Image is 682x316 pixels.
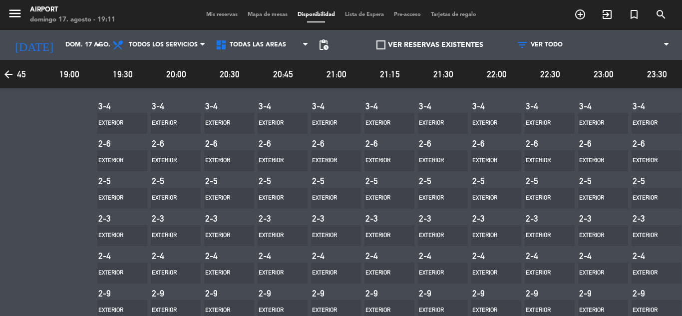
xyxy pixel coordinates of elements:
[205,306,240,316] div: Exterior
[472,306,507,316] div: Exterior
[152,231,187,241] div: Exterior
[205,176,230,186] div: 2-5
[365,156,400,166] div: Exterior
[30,5,115,15] div: Airport
[633,156,668,166] div: Exterior
[419,176,444,186] div: 2-5
[633,138,658,149] div: 2-6
[472,118,507,128] div: Exterior
[365,306,400,316] div: Exterior
[419,306,454,316] div: Exterior
[365,176,390,186] div: 2-5
[259,101,284,111] div: 3-4
[259,268,294,278] div: Exterior
[205,268,240,278] div: Exterior
[204,67,255,81] span: 20:30
[259,138,284,149] div: 2-6
[471,67,522,81] span: 22:00
[364,67,415,81] span: 21:15
[526,138,551,149] div: 2-6
[633,213,658,224] div: 2-3
[419,156,454,166] div: Exterior
[312,251,337,261] div: 2-4
[205,231,240,241] div: Exterior
[579,156,614,166] div: Exterior
[526,193,561,203] div: Exterior
[365,251,390,261] div: 2-4
[311,67,361,81] span: 21:00
[340,12,389,17] span: Lista de Espera
[579,138,604,149] div: 2-6
[7,6,22,24] button: menu
[44,67,94,81] span: 19:00
[633,231,668,241] div: Exterior
[472,101,497,111] div: 3-4
[205,288,230,299] div: 2-9
[633,118,668,128] div: Exterior
[628,8,640,20] i: turned_in_not
[579,101,604,111] div: 3-4
[151,67,201,81] span: 20:00
[579,213,604,224] div: 2-3
[98,176,123,186] div: 2-5
[312,268,347,278] div: Exterior
[365,213,390,224] div: 2-3
[419,251,444,261] div: 2-4
[472,251,497,261] div: 2-4
[93,39,105,51] i: arrow_drop_down
[579,231,614,241] div: Exterior
[601,8,613,20] i: exit_to_app
[312,193,347,203] div: Exterior
[472,193,507,203] div: Exterior
[419,193,454,203] div: Exterior
[259,288,284,299] div: 2-9
[152,101,177,111] div: 3-4
[98,138,123,149] div: 2-6
[98,231,133,241] div: Exterior
[230,41,286,48] span: Todas las áreas
[152,138,177,149] div: 2-6
[526,156,561,166] div: Exterior
[152,176,177,186] div: 2-5
[205,251,230,261] div: 2-4
[525,67,575,81] span: 22:30
[472,156,507,166] div: Exterior
[579,193,614,203] div: Exterior
[152,118,187,128] div: Exterior
[205,118,240,128] div: Exterior
[98,306,133,316] div: Exterior
[633,251,658,261] div: 2-4
[365,118,400,128] div: Exterior
[633,268,668,278] div: Exterior
[526,306,561,316] div: Exterior
[318,39,330,51] span: pending_actions
[259,213,284,224] div: 2-3
[418,67,468,81] span: 21:30
[152,213,177,224] div: 2-3
[98,118,133,128] div: Exterior
[419,138,444,149] div: 2-6
[574,8,586,20] i: add_circle_outline
[259,231,294,241] div: Exterior
[293,12,340,17] span: Disponibilidad
[419,288,444,299] div: 2-9
[7,34,60,56] i: [DATE]
[259,156,294,166] div: Exterior
[472,268,507,278] div: Exterior
[376,39,483,51] label: VER RESERVAS EXISTENTES
[419,213,444,224] div: 2-3
[531,41,563,48] span: VER TODO
[633,306,668,316] div: Exterior
[526,251,551,261] div: 2-4
[98,213,123,224] div: 2-3
[579,288,604,299] div: 2-9
[312,306,347,316] div: Exterior
[259,306,294,316] div: Exterior
[258,67,308,81] span: 20:45
[633,288,658,299] div: 2-9
[259,118,294,128] div: Exterior
[419,118,454,128] div: Exterior
[472,288,497,299] div: 2-9
[579,306,614,316] div: Exterior
[205,213,230,224] div: 2-3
